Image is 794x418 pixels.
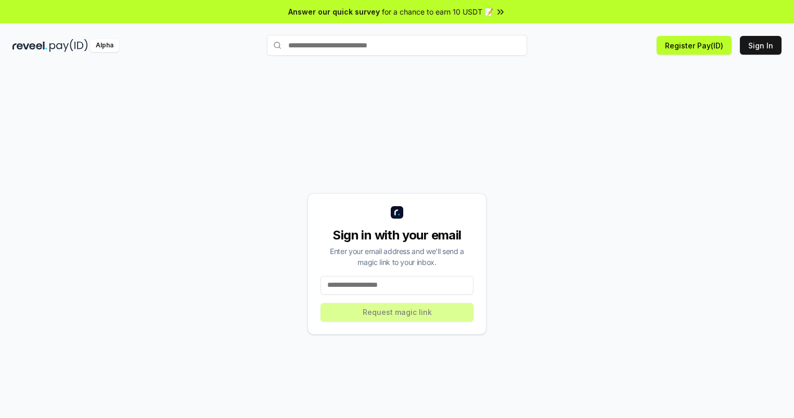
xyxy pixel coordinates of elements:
img: reveel_dark [12,39,47,52]
button: Sign In [740,36,782,55]
span: for a chance to earn 10 USDT 📝 [382,6,493,17]
div: Sign in with your email [321,227,473,244]
div: Enter your email address and we’ll send a magic link to your inbox. [321,246,473,268]
img: pay_id [49,39,88,52]
img: logo_small [391,206,403,219]
span: Answer our quick survey [288,6,380,17]
div: Alpha [90,39,119,52]
button: Register Pay(ID) [657,36,732,55]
